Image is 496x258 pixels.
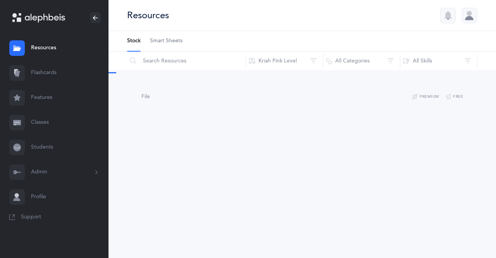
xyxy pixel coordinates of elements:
[141,94,150,100] span: File
[445,92,463,102] button: Free
[412,92,439,102] button: Premium
[127,9,169,22] div: Resources
[246,52,323,70] button: Kriah Pink Level
[150,37,183,45] span: Smart Sheets
[127,52,246,70] input: Search Resources
[400,52,477,70] button: All Skills
[21,213,41,221] span: Support
[323,52,400,70] button: All Categories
